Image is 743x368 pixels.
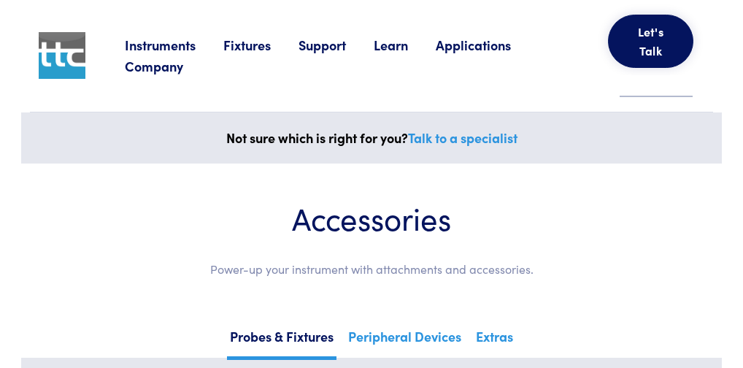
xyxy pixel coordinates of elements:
[65,199,678,237] h1: Accessories
[473,324,516,356] a: Extras
[30,127,713,149] p: Not sure which is right for you?
[374,36,436,54] a: Learn
[65,260,678,279] p: Power-up your instrument with attachments and accessories.
[608,15,694,68] button: Let's Talk
[227,324,336,360] a: Probes & Fixtures
[299,36,374,54] a: Support
[345,324,464,356] a: Peripheral Devices
[125,36,223,54] a: Instruments
[436,36,539,54] a: Applications
[223,36,299,54] a: Fixtures
[125,57,211,75] a: Company
[408,129,517,147] a: Talk to a specialist
[39,32,85,79] img: ttc_logo_1x1_v1.0.png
